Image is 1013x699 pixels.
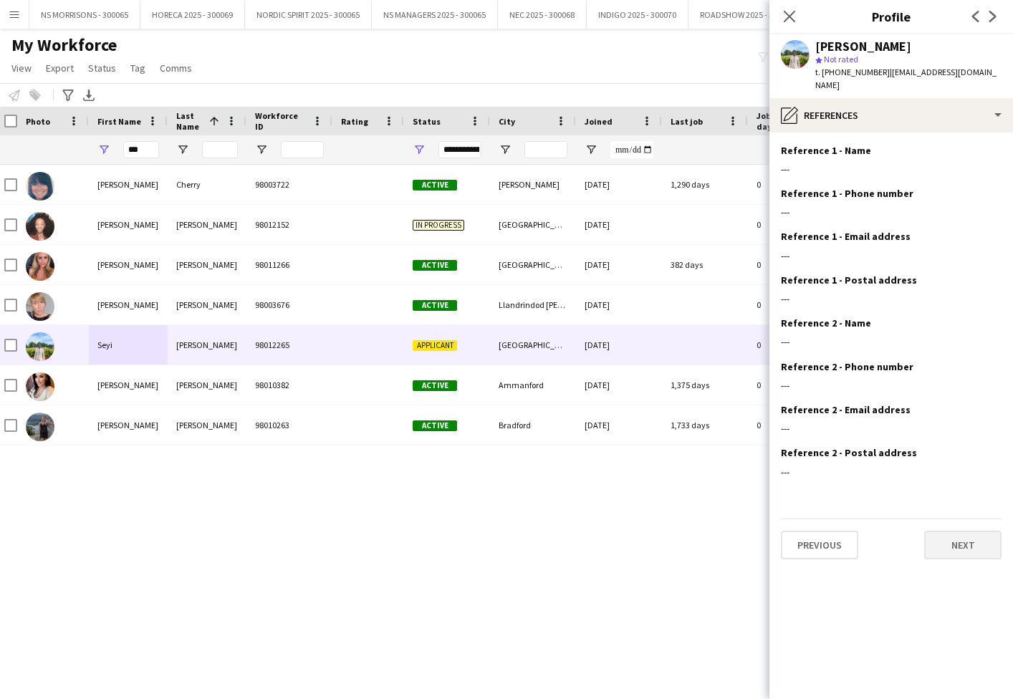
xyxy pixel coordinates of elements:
[662,165,748,204] div: 1,290 days
[26,172,54,201] img: Lyndsey Cherry
[246,365,332,405] div: 98010382
[490,365,576,405] div: Ammanford
[168,405,246,445] div: [PERSON_NAME]
[781,230,911,243] h3: Reference 1 - Email address
[490,165,576,204] div: [PERSON_NAME]
[413,420,457,431] span: Active
[781,335,1002,348] div: ---
[246,325,332,365] div: 98012265
[499,116,515,127] span: City
[490,285,576,324] div: Llandrindod [PERSON_NAME]
[26,292,54,321] img: LYNDSEY MOORE
[168,245,246,284] div: [PERSON_NAME]
[246,285,332,324] div: 98003676
[688,1,807,29] button: ROADSHOW 2025 - 300067
[748,325,841,365] div: 0
[26,332,54,361] img: Seyi Paul
[815,40,911,53] div: [PERSON_NAME]
[413,340,457,351] span: Applicant
[176,110,203,132] span: Last Name
[89,245,168,284] div: [PERSON_NAME]
[26,413,54,441] img: Dempsey Wilkinson
[154,59,198,77] a: Comms
[781,531,858,559] button: Previous
[130,62,145,74] span: Tag
[413,220,464,231] span: In progress
[89,205,168,244] div: [PERSON_NAME]
[26,372,54,401] img: Lynsey Phillips
[245,1,372,29] button: NORDIC SPIRIT 2025 - 300065
[246,245,332,284] div: 98011266
[281,141,324,158] input: Workforce ID Filter Input
[255,143,268,156] button: Open Filter Menu
[246,405,332,445] div: 98010263
[662,405,748,445] div: 1,733 days
[781,274,917,286] h3: Reference 1 - Postal address
[769,98,1013,132] div: References
[11,34,117,56] span: My Workforce
[781,422,1002,435] div: ---
[40,59,80,77] a: Export
[498,1,587,29] button: NEC 2025 - 300068
[662,365,748,405] div: 1,375 days
[413,143,426,156] button: Open Filter Menu
[781,163,1002,175] div: ---
[781,466,1002,478] div: ---
[610,141,653,158] input: Joined Filter Input
[26,116,50,127] span: Photo
[246,205,332,244] div: 98012152
[125,59,151,77] a: Tag
[781,187,913,200] h3: Reference 1 - Phone number
[372,1,498,29] button: NS MANAGERS 2025 - 300065
[168,205,246,244] div: [PERSON_NAME]
[413,260,457,271] span: Active
[202,141,238,158] input: Last Name Filter Input
[576,405,662,445] div: [DATE]
[89,285,168,324] div: [PERSON_NAME]
[781,360,913,373] h3: Reference 2 - Phone number
[413,180,457,191] span: Active
[160,62,192,74] span: Comms
[815,67,890,77] span: t. [PHONE_NUMBER]
[781,249,1002,262] div: ---
[924,531,1002,559] button: Next
[255,110,307,132] span: Workforce ID
[89,405,168,445] div: [PERSON_NAME]
[748,285,841,324] div: 0
[748,405,841,445] div: 0
[80,87,97,104] app-action-btn: Export XLSX
[748,165,841,204] div: 0
[123,141,159,158] input: First Name Filter Input
[246,165,332,204] div: 98003722
[815,67,997,90] span: | [EMAIL_ADDRESS][DOMAIN_NAME]
[662,245,748,284] div: 382 days
[97,116,141,127] span: First Name
[97,143,110,156] button: Open Filter Menu
[576,325,662,365] div: [DATE]
[168,285,246,324] div: [PERSON_NAME]
[490,405,576,445] div: Bradford
[781,446,917,459] h3: Reference 2 - Postal address
[576,365,662,405] div: [DATE]
[585,116,613,127] span: Joined
[781,379,1002,392] div: ---
[576,285,662,324] div: [DATE]
[748,205,841,244] div: 0
[576,205,662,244] div: [DATE]
[824,54,858,64] span: Not rated
[757,110,815,132] span: Jobs (last 90 days)
[29,1,140,29] button: NS MORRISONS - 300065
[413,300,457,311] span: Active
[89,325,168,365] div: Seyi
[140,1,245,29] button: HORECA 2025 - 300069
[88,62,116,74] span: Status
[490,245,576,284] div: [GEOGRAPHIC_DATA]
[499,143,512,156] button: Open Filter Menu
[413,380,457,391] span: Active
[587,1,688,29] button: INDIGO 2025 - 300070
[781,317,871,329] h3: Reference 2 - Name
[781,403,911,416] h3: Reference 2 - Email address
[490,325,576,365] div: [GEOGRAPHIC_DATA]
[585,143,597,156] button: Open Filter Menu
[748,245,841,284] div: 0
